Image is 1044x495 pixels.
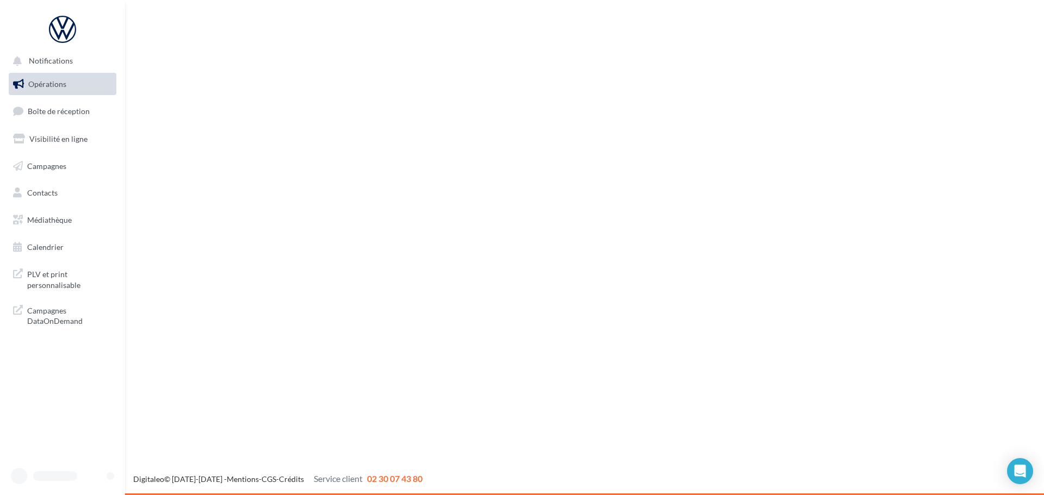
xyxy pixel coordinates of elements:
[28,79,66,89] span: Opérations
[27,242,64,252] span: Calendrier
[367,473,422,484] span: 02 30 07 43 80
[28,106,90,116] span: Boîte de réception
[133,474,422,484] span: © [DATE]-[DATE] - - -
[27,161,66,170] span: Campagnes
[27,188,58,197] span: Contacts
[7,99,119,123] a: Boîte de réception
[314,473,363,484] span: Service client
[7,262,119,295] a: PLV et print personnalisable
[7,181,119,204] a: Contacts
[262,474,276,484] a: CGS
[27,303,112,327] span: Campagnes DataOnDemand
[27,267,112,290] span: PLV et print personnalisable
[7,128,119,151] a: Visibilité en ligne
[279,474,304,484] a: Crédits
[227,474,259,484] a: Mentions
[29,57,73,66] span: Notifications
[7,299,119,331] a: Campagnes DataOnDemand
[133,474,164,484] a: Digitaleo
[29,134,88,143] span: Visibilité en ligne
[7,209,119,231] a: Médiathèque
[7,73,119,96] a: Opérations
[27,215,72,224] span: Médiathèque
[7,236,119,259] a: Calendrier
[1007,458,1033,484] div: Open Intercom Messenger
[7,155,119,178] a: Campagnes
